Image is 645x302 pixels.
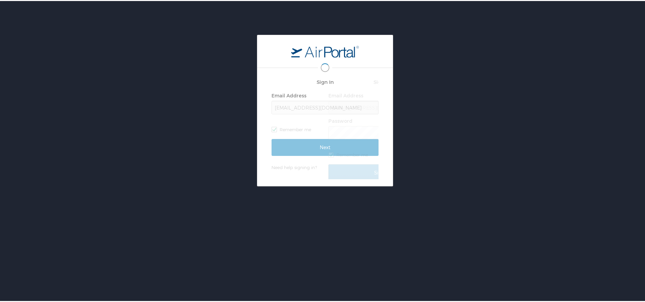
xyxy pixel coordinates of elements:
label: Password [328,117,352,123]
label: Email Address [272,92,306,97]
label: Remember me [328,149,435,159]
h2: Sign In [328,77,435,85]
img: logo [291,44,359,56]
h2: Sign In [272,77,379,85]
label: Email Address [328,92,363,97]
input: Next [272,138,379,155]
input: Sign In [328,163,435,180]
